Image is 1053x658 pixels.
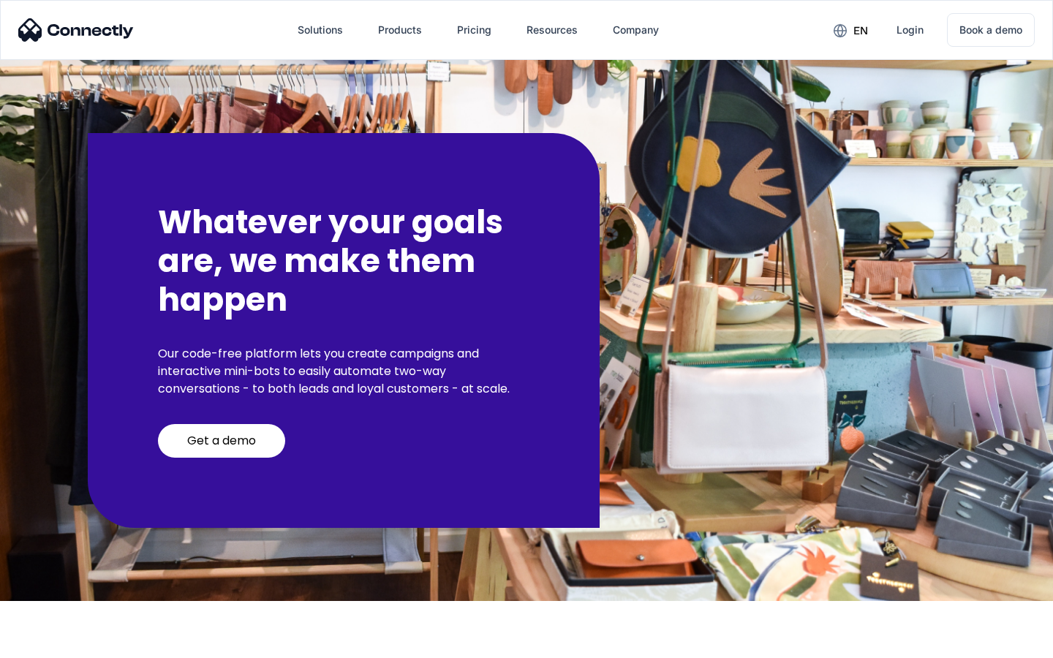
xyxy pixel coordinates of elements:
[378,20,422,40] div: Products
[158,345,529,398] p: Our code-free platform lets you create campaigns and interactive mini-bots to easily automate two...
[853,20,868,41] div: en
[158,424,285,458] a: Get a demo
[526,20,578,40] div: Resources
[15,632,88,653] aside: Language selected: English
[187,434,256,448] div: Get a demo
[18,18,134,42] img: Connectly Logo
[947,13,1035,47] a: Book a demo
[457,20,491,40] div: Pricing
[897,20,924,40] div: Login
[885,12,935,48] a: Login
[158,203,529,319] h2: Whatever your goals are, we make them happen
[613,20,659,40] div: Company
[298,20,343,40] div: Solutions
[29,632,88,653] ul: Language list
[445,12,503,48] a: Pricing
